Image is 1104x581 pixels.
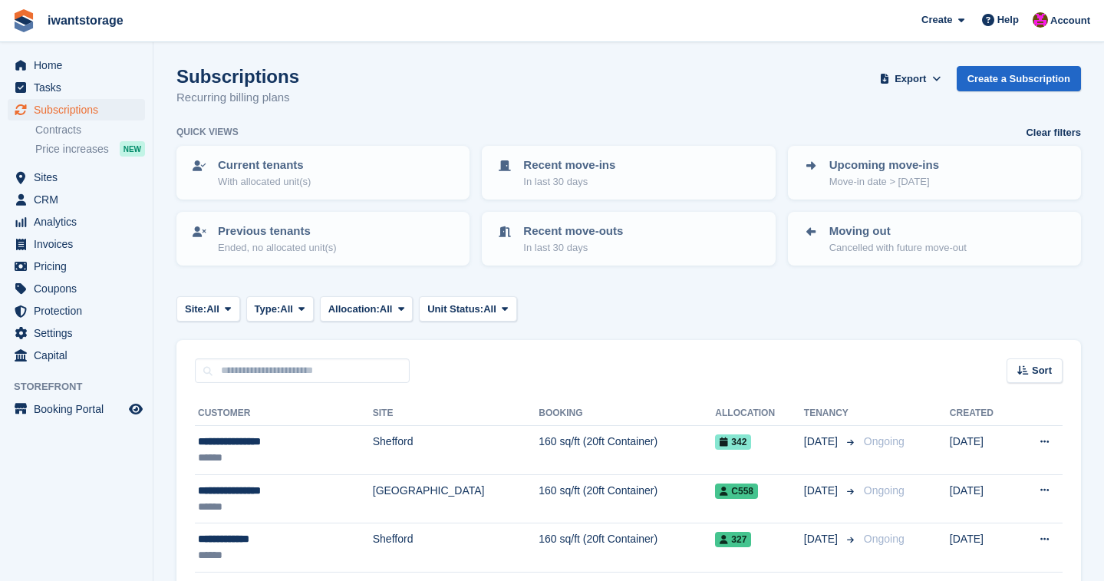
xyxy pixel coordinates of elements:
[35,142,109,157] span: Price increases
[8,233,145,255] a: menu
[34,77,126,98] span: Tasks
[8,189,145,210] a: menu
[246,296,314,322] button: Type: All
[35,123,145,137] a: Contracts
[35,140,145,157] a: Price increases NEW
[127,400,145,418] a: Preview store
[539,401,715,426] th: Booking
[195,401,373,426] th: Customer
[483,213,773,264] a: Recent move-outs In last 30 days
[957,66,1081,91] a: Create a Subscription
[539,426,715,475] td: 160 sq/ft (20ft Container)
[34,256,126,277] span: Pricing
[8,278,145,299] a: menu
[178,147,468,198] a: Current tenants With allocated unit(s)
[8,99,145,120] a: menu
[523,240,623,256] p: In last 30 days
[176,89,299,107] p: Recurring billing plans
[921,12,952,28] span: Create
[206,302,219,317] span: All
[829,240,967,256] p: Cancelled with future move-out
[12,9,35,32] img: stora-icon-8386f47178a22dfd0bd8f6a31ec36ba5ce8667c1dd55bd0f319d3a0aa187defe.svg
[950,523,1015,573] td: [DATE]
[829,174,939,190] p: Move-in date > [DATE]
[864,484,905,497] span: Ongoing
[789,213,1079,264] a: Moving out Cancelled with future move-out
[8,211,145,233] a: menu
[1033,12,1048,28] img: Jonathan
[120,141,145,157] div: NEW
[829,157,939,174] p: Upcoming move-ins
[427,302,483,317] span: Unit Status:
[1050,13,1090,28] span: Account
[34,300,126,322] span: Protection
[715,401,804,426] th: Allocation
[218,174,311,190] p: With allocated unit(s)
[8,77,145,98] a: menu
[715,484,758,499] span: C558
[34,398,126,420] span: Booking Portal
[176,296,240,322] button: Site: All
[523,157,615,174] p: Recent move-ins
[34,278,126,299] span: Coupons
[14,379,153,394] span: Storefront
[8,167,145,188] a: menu
[523,174,615,190] p: In last 30 days
[483,147,773,198] a: Recent move-ins In last 30 days
[218,157,311,174] p: Current tenants
[34,54,126,76] span: Home
[715,434,751,450] span: 342
[34,211,126,233] span: Analytics
[218,223,337,240] p: Previous tenants
[8,345,145,366] a: menu
[34,345,126,366] span: Capital
[34,189,126,210] span: CRM
[34,233,126,255] span: Invoices
[373,426,539,475] td: Shefford
[804,401,858,426] th: Tenancy
[34,99,126,120] span: Subscriptions
[895,71,926,87] span: Export
[280,302,293,317] span: All
[34,322,126,344] span: Settings
[997,12,1019,28] span: Help
[950,401,1015,426] th: Created
[255,302,281,317] span: Type:
[8,300,145,322] a: menu
[804,531,841,547] span: [DATE]
[523,223,623,240] p: Recent move-outs
[804,483,841,499] span: [DATE]
[950,474,1015,523] td: [DATE]
[8,54,145,76] a: menu
[1032,363,1052,378] span: Sort
[864,533,905,545] span: Ongoing
[373,523,539,573] td: Shefford
[1026,125,1081,140] a: Clear filters
[950,426,1015,475] td: [DATE]
[178,213,468,264] a: Previous tenants Ended, no allocated unit(s)
[877,66,944,91] button: Export
[176,125,239,139] h6: Quick views
[864,435,905,447] span: Ongoing
[829,223,967,240] p: Moving out
[539,474,715,523] td: 160 sq/ft (20ft Container)
[185,302,206,317] span: Site:
[419,296,516,322] button: Unit Status: All
[34,167,126,188] span: Sites
[320,296,414,322] button: Allocation: All
[483,302,496,317] span: All
[176,66,299,87] h1: Subscriptions
[373,474,539,523] td: [GEOGRAPHIC_DATA]
[328,302,380,317] span: Allocation:
[804,434,841,450] span: [DATE]
[41,8,130,33] a: iwantstorage
[380,302,393,317] span: All
[715,532,751,547] span: 327
[8,256,145,277] a: menu
[218,240,337,256] p: Ended, no allocated unit(s)
[539,523,715,573] td: 160 sq/ft (20ft Container)
[8,398,145,420] a: menu
[789,147,1079,198] a: Upcoming move-ins Move-in date > [DATE]
[8,322,145,344] a: menu
[373,401,539,426] th: Site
